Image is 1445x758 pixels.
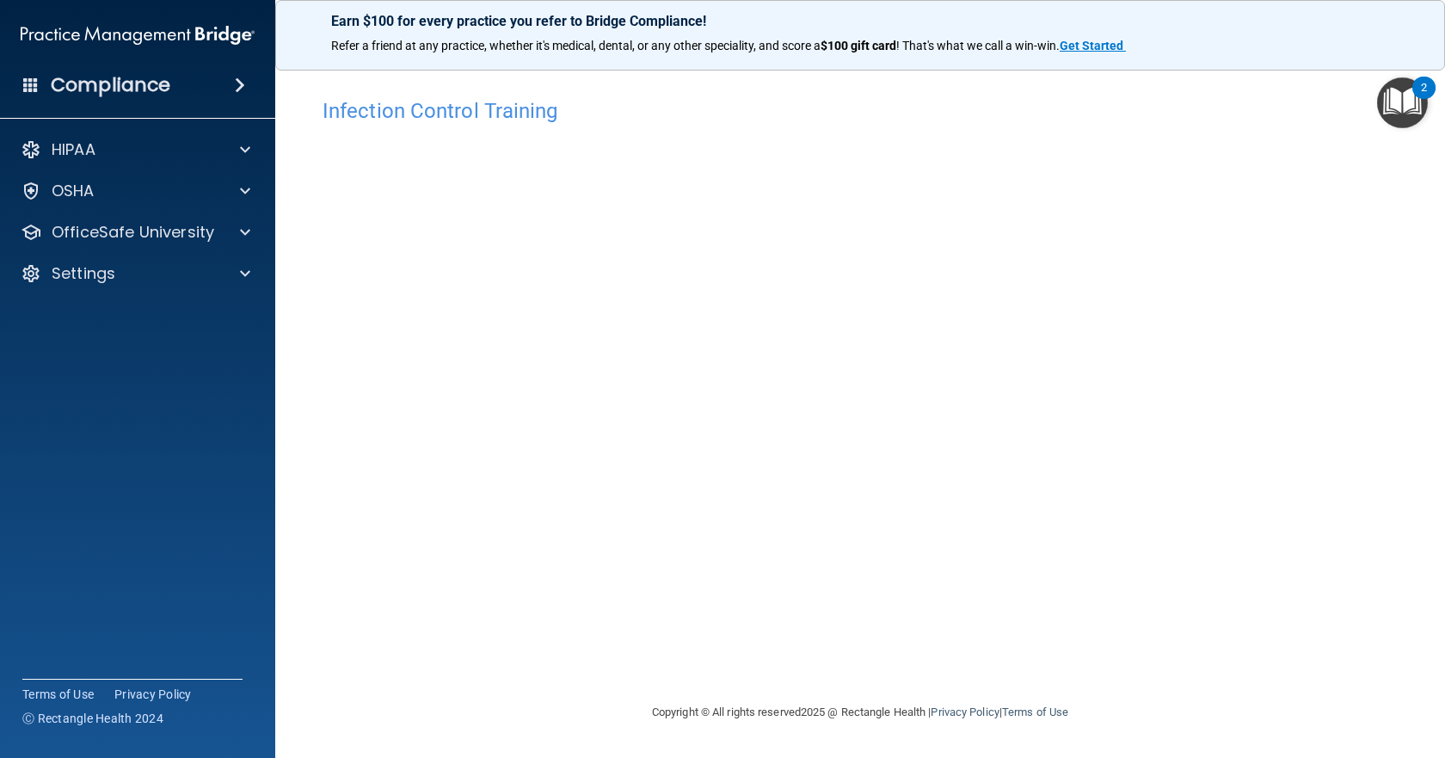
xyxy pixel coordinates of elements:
[51,73,170,97] h4: Compliance
[52,263,115,284] p: Settings
[323,100,1398,122] h4: Infection Control Training
[21,139,250,160] a: HIPAA
[21,181,250,201] a: OSHA
[22,686,94,703] a: Terms of Use
[52,181,95,201] p: OSHA
[546,685,1174,740] div: Copyright © All rights reserved 2025 @ Rectangle Health | |
[1377,77,1428,128] button: Open Resource Center, 2 new notifications
[21,222,250,243] a: OfficeSafe University
[1060,39,1126,52] a: Get Started
[22,710,163,727] span: Ⓒ Rectangle Health 2024
[1002,706,1068,718] a: Terms of Use
[331,13,1389,29] p: Earn $100 for every practice you refer to Bridge Compliance!
[114,686,192,703] a: Privacy Policy
[323,132,1183,661] iframe: infection-control-training
[52,139,95,160] p: HIPAA
[21,18,255,52] img: PMB logo
[52,222,214,243] p: OfficeSafe University
[1421,88,1427,110] div: 2
[1060,39,1123,52] strong: Get Started
[896,39,1060,52] span: ! That's what we call a win-win.
[931,706,999,718] a: Privacy Policy
[821,39,896,52] strong: $100 gift card
[21,263,250,284] a: Settings
[331,39,821,52] span: Refer a friend at any practice, whether it's medical, dental, or any other speciality, and score a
